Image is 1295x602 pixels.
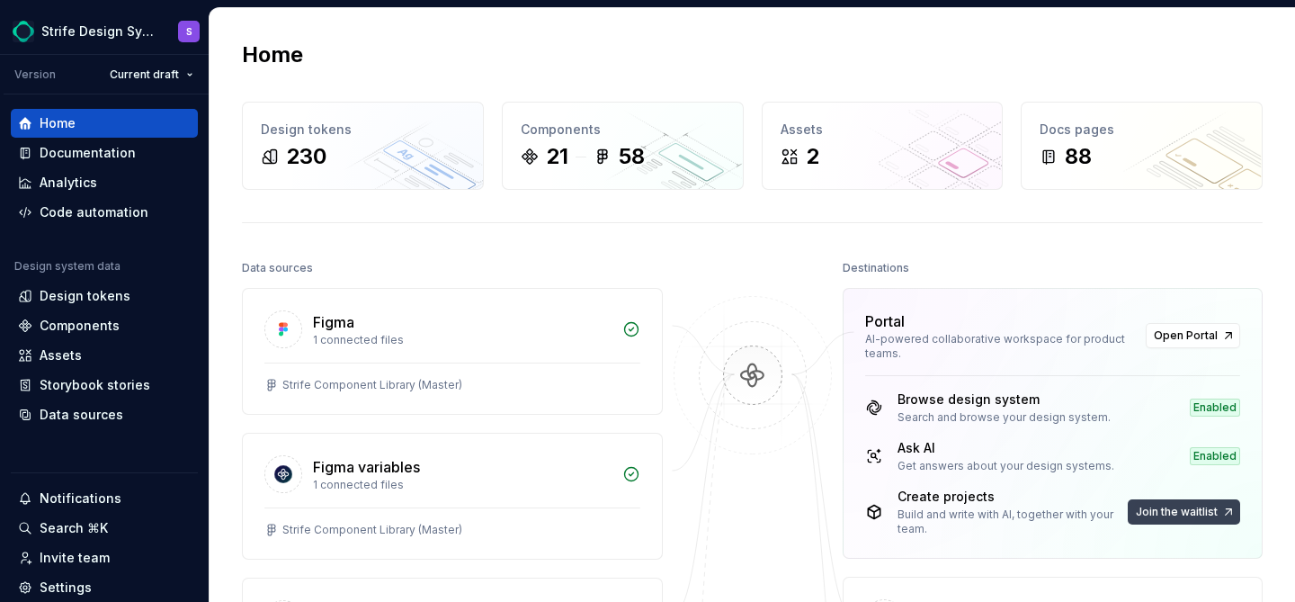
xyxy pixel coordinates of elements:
[865,332,1136,361] div: AI-powered collaborative workspace for product teams.
[762,102,1004,190] a: Assets2
[546,142,568,171] div: 21
[11,484,198,513] button: Notifications
[242,288,663,415] a: Figma1 connected filesStrife Component Library (Master)
[11,311,198,340] a: Components
[282,378,462,392] div: Strife Component Library (Master)
[242,40,303,69] h2: Home
[1136,505,1218,519] span: Join the waitlist
[40,490,121,508] div: Notifications
[313,311,354,333] div: Figma
[11,544,198,572] a: Invite team
[1190,447,1240,465] div: Enabled
[40,579,92,597] div: Settings
[40,549,110,567] div: Invite team
[313,333,612,347] div: 1 connected files
[242,102,484,190] a: Design tokens230
[11,573,198,602] a: Settings
[242,433,663,560] a: Figma variables1 connected filesStrife Component Library (Master)
[11,400,198,429] a: Data sources
[11,341,198,370] a: Assets
[521,121,725,139] div: Components
[898,391,1111,409] div: Browse design system
[261,121,465,139] div: Design tokens
[619,142,645,171] div: 58
[14,259,121,274] div: Design system data
[40,519,108,537] div: Search ⌘K
[898,439,1114,457] div: Ask AI
[313,456,420,478] div: Figma variables
[843,256,909,281] div: Destinations
[11,514,198,543] button: Search ⌘K
[1190,399,1240,417] div: Enabled
[11,139,198,167] a: Documentation
[313,478,612,492] div: 1 connected files
[110,67,179,82] span: Current draft
[282,523,462,537] div: Strife Component Library (Master)
[1040,121,1244,139] div: Docs pages
[40,174,97,192] div: Analytics
[1128,499,1240,525] button: Join the waitlist
[11,168,198,197] a: Analytics
[102,62,201,87] button: Current draft
[898,410,1111,425] div: Search and browse your design system.
[898,508,1125,536] div: Build and write with AI, together with your team.
[286,142,326,171] div: 230
[11,109,198,138] a: Home
[898,459,1114,473] div: Get answers about your design systems.
[40,346,82,364] div: Assets
[40,114,76,132] div: Home
[13,21,34,42] img: 21b91b01-957f-4e61-960f-db90ae25bf09.png
[40,287,130,305] div: Design tokens
[40,317,120,335] div: Components
[1146,323,1240,348] a: Open Portal
[40,144,136,162] div: Documentation
[806,142,819,171] div: 2
[41,22,156,40] div: Strife Design System
[14,67,56,82] div: Version
[11,371,198,400] a: Storybook stories
[1154,328,1218,343] span: Open Portal
[4,12,205,50] button: Strife Design SystemS
[898,488,1125,506] div: Create projects
[186,24,192,39] div: S
[865,310,905,332] div: Portal
[781,121,985,139] div: Assets
[1065,142,1092,171] div: 88
[11,198,198,227] a: Code automation
[40,203,148,221] div: Code automation
[40,376,150,394] div: Storybook stories
[1021,102,1263,190] a: Docs pages88
[502,102,744,190] a: Components2158
[11,282,198,310] a: Design tokens
[40,406,123,424] div: Data sources
[242,256,313,281] div: Data sources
